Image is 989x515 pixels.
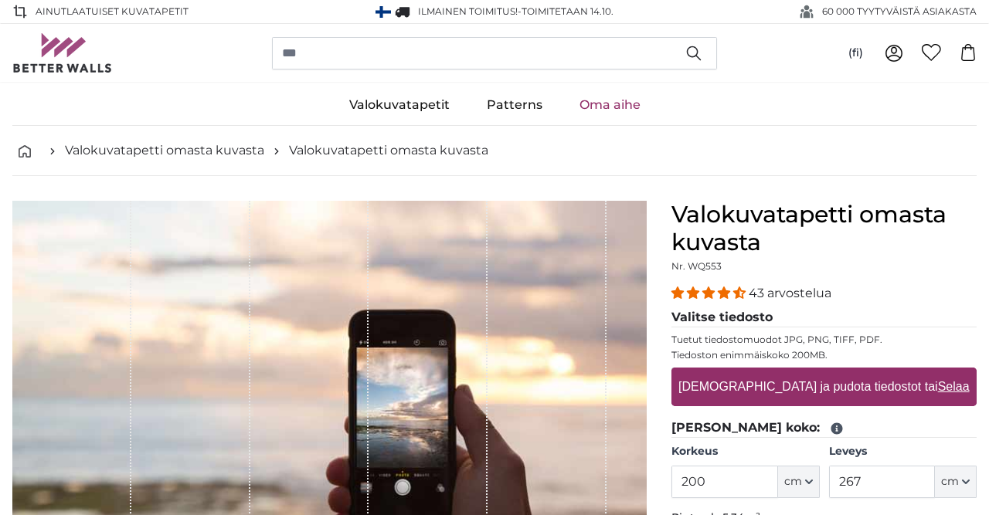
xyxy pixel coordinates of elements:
[331,85,468,125] a: Valokuvatapetit
[561,85,659,125] a: Oma aihe
[12,33,113,73] img: Betterwalls
[938,380,970,393] u: Selaa
[289,141,488,160] a: Valokuvatapetti omasta kuvasta
[376,6,391,18] img: Suomi
[784,474,802,490] span: cm
[671,308,977,327] legend: Valitse tiedosto
[522,5,613,17] span: Toimitetaan 14.10.
[12,126,977,176] nav: breadcrumbs
[941,474,959,490] span: cm
[671,349,977,361] p: Tiedoston enimmäiskoko 200MB.
[518,5,613,17] span: -
[468,85,561,125] a: Patterns
[829,444,977,459] label: Leveys
[822,5,977,19] span: 60 000 TYYTYVÄISTÄ ASIAKASTA
[671,286,749,300] span: 4.40 stars
[65,141,264,160] a: Valokuvatapetti omasta kuvasta
[749,286,831,300] span: 43 arvostelua
[935,466,977,498] button: cm
[836,39,875,67] button: (fi)
[36,5,189,19] span: AINUTLAATUISET Kuvatapetit
[671,334,977,346] p: Tuetut tiedostomuodot JPG, PNG, TIFF, PDF.
[671,260,722,272] span: Nr. WQ553
[671,444,819,459] label: Korkeus
[778,466,820,498] button: cm
[671,418,977,438] legend: [PERSON_NAME] koko:
[671,201,977,256] h1: Valokuvatapetti omasta kuvasta
[672,371,975,402] label: [DEMOGRAPHIC_DATA] ja pudota tiedostot tai
[418,5,518,17] span: Ilmainen toimitus!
